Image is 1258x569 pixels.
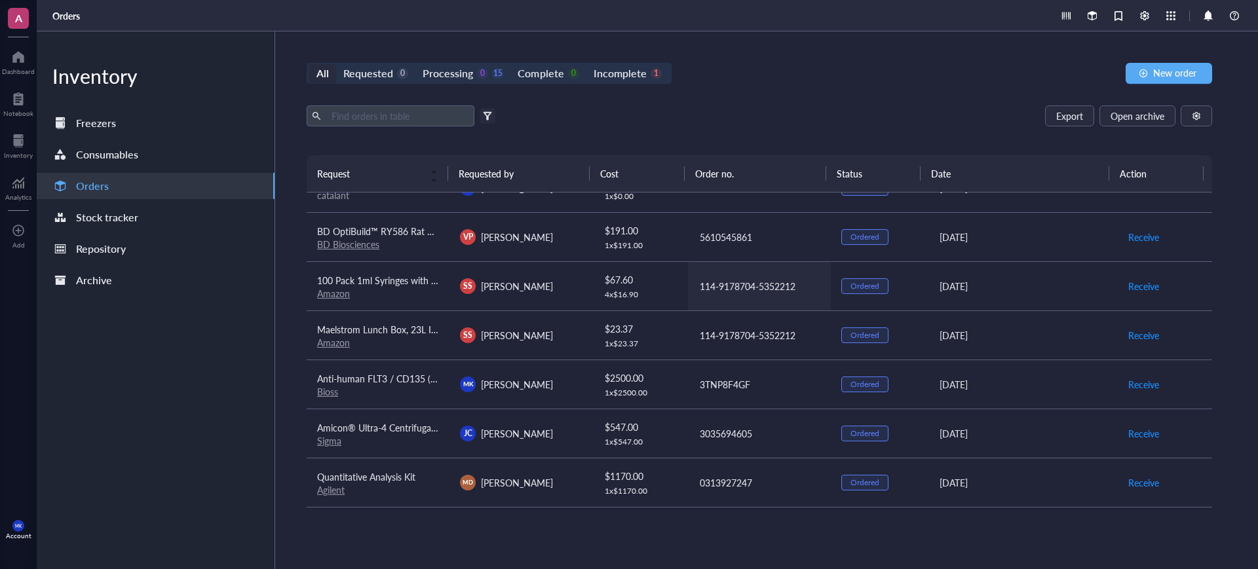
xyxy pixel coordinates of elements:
a: Analytics [5,172,31,201]
th: Request [307,155,448,192]
span: [PERSON_NAME] [481,476,553,489]
button: Receive [1128,276,1160,297]
a: Bioss [317,385,338,398]
a: Inventory [4,130,33,159]
button: Receive [1128,325,1160,346]
span: A [15,10,22,26]
div: 1 x $ 2500.00 [605,388,678,398]
span: MK [463,379,473,388]
span: 100 Pack 1ml Syringes with Needle - 27G 1/2 inch Disposable 1cc Luer Lock Syringe for Scientific ... [317,274,865,287]
div: 1 [651,68,662,79]
td: 3035694605 [688,409,831,458]
div: Archive [76,271,112,289]
td: 3TNP8F4GF [688,359,831,409]
div: [DATE] [940,328,1107,342]
button: Receive [1128,472,1160,493]
div: $ 2500.00 [605,371,678,385]
div: Inventory [4,151,33,159]
div: Incomplete [594,64,647,83]
a: Orders [52,10,83,22]
div: 1 x $ 547.00 [605,437,678,447]
div: Inventory [37,63,275,89]
button: New order [1126,63,1212,84]
a: Sigma [317,434,341,447]
div: catalant [317,189,439,201]
a: Orders [37,173,275,199]
button: Receive [1128,227,1160,248]
span: Request [317,166,422,181]
a: Agilent [317,483,345,496]
div: Account [6,532,31,540]
div: 114-9178704-5352212 [700,328,820,342]
th: Cost [590,155,684,192]
div: Ordered [850,232,879,242]
div: [DATE] [940,475,1107,490]
div: 3TNP8F4GF [700,377,820,392]
div: 5610545861 [700,230,820,244]
a: Amazon [317,336,350,349]
div: Analytics [5,193,31,201]
button: Receive [1128,423,1160,444]
div: 3035694605 [700,426,820,441]
div: 0 [477,68,488,79]
div: Ordered [850,477,879,488]
div: 4 x $ 16.90 [605,289,678,300]
div: $ 547.00 [605,420,678,434]
span: SS [463,280,472,292]
button: Receive [1128,374,1160,395]
span: [PERSON_NAME] [481,329,553,342]
a: Dashboard [2,46,35,75]
div: 0 [568,68,579,79]
span: MD [463,478,473,487]
div: 1 x $ 23.37 [605,339,678,349]
div: Ordered [850,330,879,340]
a: Freezers [37,110,275,136]
span: MK [15,523,22,528]
span: Receive [1128,475,1159,490]
span: Amicon® Ultra-4 Centrifugal Filter Unit (10 kDa) [317,421,513,434]
td: 114-9178704-5352212 [688,261,831,310]
th: Status [826,155,921,192]
div: Notebook [3,109,33,117]
span: VP [463,231,473,243]
div: Add [12,241,25,249]
span: [PERSON_NAME] [481,230,553,244]
a: Amazon [317,287,350,300]
a: Repository [37,236,275,262]
a: BD Biosciences [317,238,379,251]
div: $ 67.60 [605,272,678,287]
div: $ 191.00 [605,223,678,238]
div: $ 1170.00 [605,469,678,483]
div: 114-9178704-5352212 [700,279,820,293]
span: [PERSON_NAME] [481,181,553,194]
div: Requested [343,64,393,83]
div: Freezers [76,114,116,132]
div: 1 x $ 191.00 [605,240,678,251]
div: 0 [397,68,408,79]
span: Receive [1128,328,1159,342]
div: Consumables [76,145,138,164]
div: [DATE] [940,279,1107,293]
span: New order [1153,67,1196,78]
span: [PERSON_NAME] [481,427,553,440]
span: Receive [1128,426,1159,441]
span: [PERSON_NAME] [481,378,553,391]
div: Ordered [850,428,879,439]
div: 0313927247 [700,475,820,490]
div: Stock tracker [76,208,138,227]
div: 15 [492,68,503,79]
th: Requested by [448,155,590,192]
button: Open archive [1099,105,1175,126]
td: 0313927247 [688,458,831,507]
span: Receive [1128,377,1159,392]
div: Ordered [850,379,879,390]
a: Stock tracker [37,204,275,230]
span: Receive [1128,230,1159,244]
div: Ordered [850,281,879,291]
span: JC [464,428,472,439]
a: Consumables [37,141,275,168]
span: SS [463,329,472,341]
a: Notebook [3,88,33,117]
span: Quantitative Analysis Kit [317,470,415,483]
span: [PERSON_NAME] [481,280,553,293]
